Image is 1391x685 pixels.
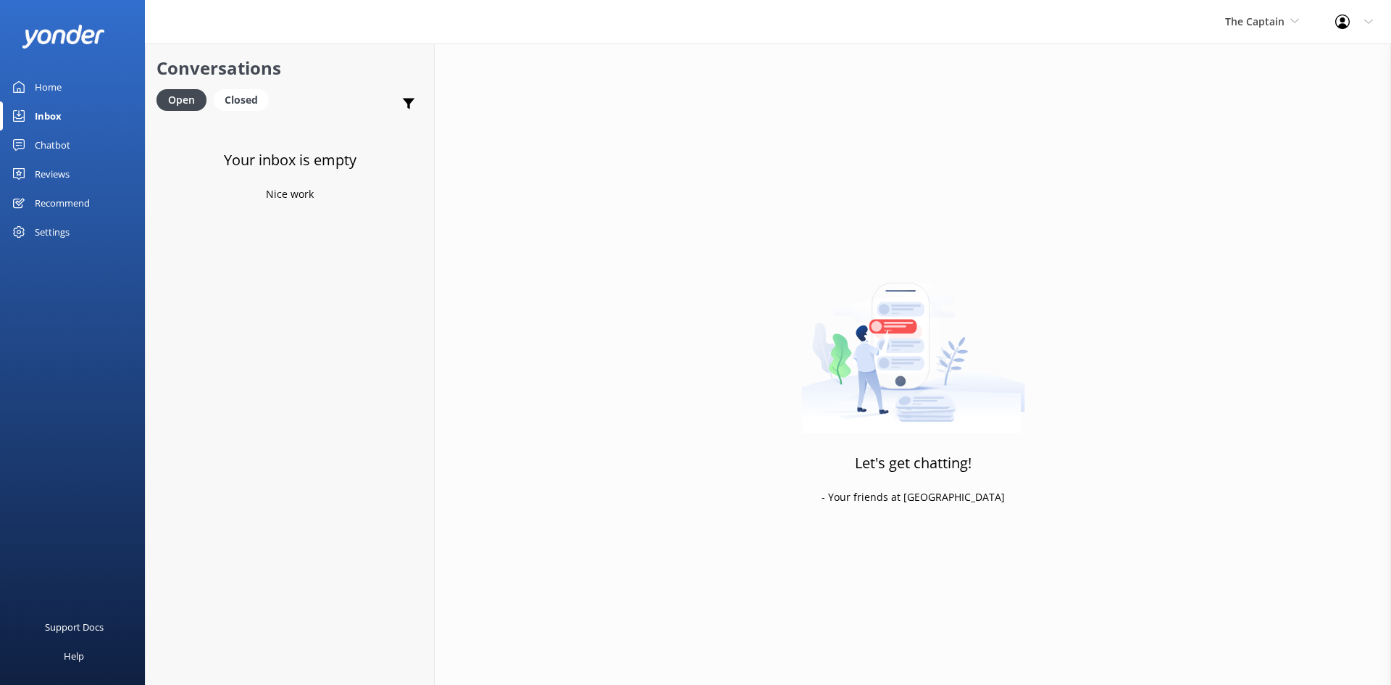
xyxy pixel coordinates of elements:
[35,217,70,246] div: Settings
[45,613,104,642] div: Support Docs
[156,54,423,82] h2: Conversations
[214,89,269,111] div: Closed
[35,188,90,217] div: Recommend
[35,130,70,159] div: Chatbot
[855,452,972,475] h3: Let's get chatting!
[35,159,70,188] div: Reviews
[35,101,62,130] div: Inbox
[156,89,206,111] div: Open
[266,186,314,202] p: Nice work
[35,72,62,101] div: Home
[801,252,1025,433] img: artwork of a man stealing a conversation from at giant smartphone
[1225,14,1285,28] span: The Captain
[214,91,276,107] a: Closed
[822,489,1005,505] p: - Your friends at [GEOGRAPHIC_DATA]
[224,149,356,172] h3: Your inbox is empty
[22,25,105,49] img: yonder-white-logo.png
[64,642,84,671] div: Help
[156,91,214,107] a: Open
